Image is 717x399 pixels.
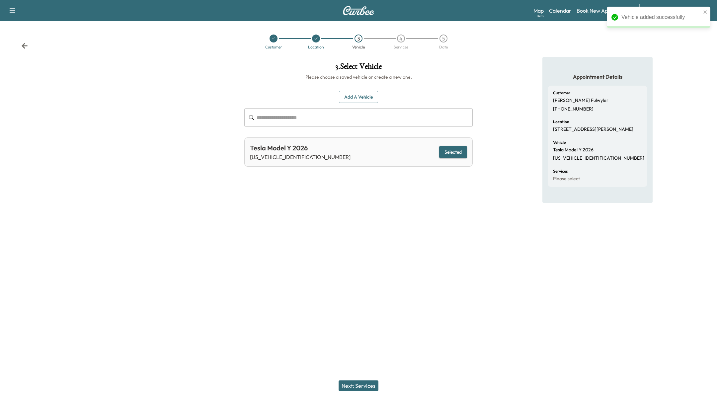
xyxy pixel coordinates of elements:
p: [PHONE_NUMBER] [553,106,594,112]
div: 3 [355,35,362,42]
a: Calendar [549,7,571,15]
p: [STREET_ADDRESS][PERSON_NAME] [553,126,633,132]
p: Tesla Model Y 2026 [553,147,594,153]
h1: 3 . Select Vehicle [244,62,473,74]
div: 4 [397,35,405,42]
h5: Appointment Details [548,73,647,80]
h6: Vehicle [553,140,566,144]
div: Tesla Model Y 2026 [250,143,351,153]
button: Next: Services [339,380,378,391]
a: Book New Appointment [577,7,633,15]
button: Add a Vehicle [339,91,378,103]
div: Services [394,45,408,49]
a: MapBeta [533,7,544,15]
div: Date [439,45,448,49]
div: Beta [537,14,544,19]
h6: Customer [553,91,570,95]
div: Vehicle [352,45,365,49]
div: 5 [439,35,447,42]
div: Back [21,42,28,49]
h6: Please choose a saved vehicle or create a new one. [244,74,473,80]
button: close [703,9,708,15]
div: Customer [265,45,282,49]
div: Location [308,45,324,49]
p: Please select [553,176,580,182]
p: [US_VEHICLE_IDENTIFICATION_NUMBER] [250,153,351,161]
p: [US_VEHICLE_IDENTIFICATION_NUMBER] [553,155,644,161]
h6: Location [553,120,569,124]
img: Curbee Logo [343,6,374,15]
div: Vehicle added successfully [621,13,701,21]
p: [PERSON_NAME] Fulwyler [553,98,608,104]
button: Selected [439,146,467,158]
h6: Services [553,169,568,173]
